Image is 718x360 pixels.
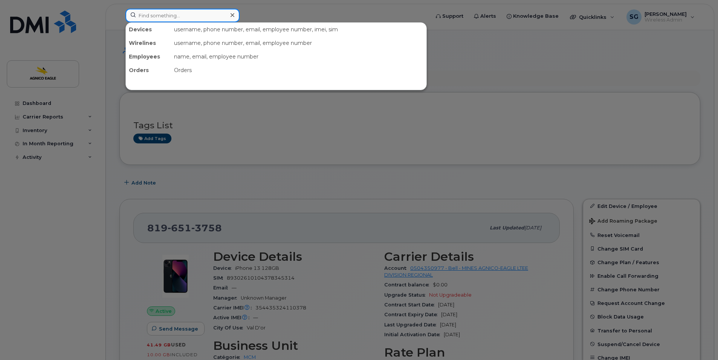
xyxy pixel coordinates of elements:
div: Devices [126,23,171,36]
div: Orders [126,63,171,77]
div: Wirelines [126,36,171,50]
div: Orders [171,63,426,77]
div: username, phone number, email, employee number [171,36,426,50]
div: username, phone number, email, employee number, imei, sim [171,23,426,36]
div: Employees [126,50,171,63]
div: name, email, employee number [171,50,426,63]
